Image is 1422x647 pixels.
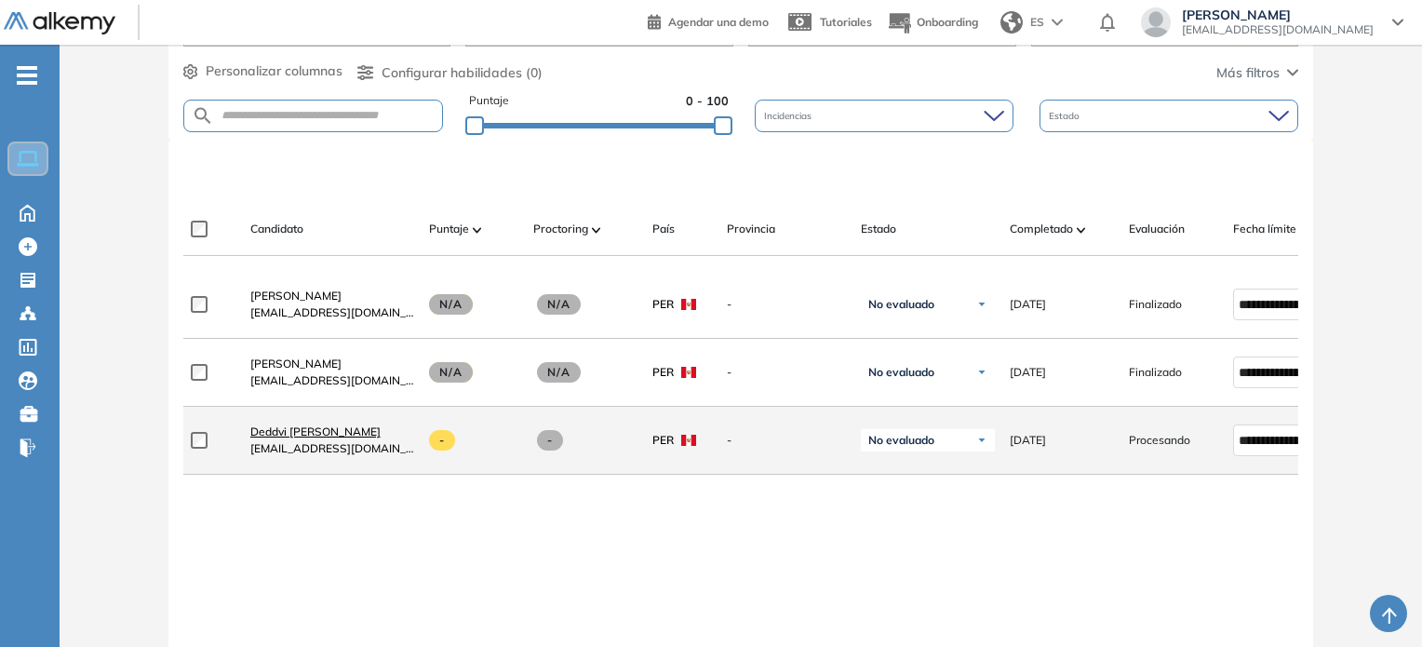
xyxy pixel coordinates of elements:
span: PER [652,364,674,381]
span: - [429,430,456,451]
img: PER [681,435,696,446]
span: - [727,432,846,449]
span: N/A [429,294,474,315]
img: PER [681,367,696,378]
img: [missing "en.ARROW_ALT" translation] [1077,227,1086,233]
img: Ícono de flecha [976,367,987,378]
span: PER [652,296,674,313]
a: Agendar una demo [648,9,769,32]
span: País [652,221,675,237]
i: - [17,74,37,77]
span: Agendar una demo [668,15,769,29]
span: - [727,296,846,313]
span: Más filtros [1216,63,1280,83]
img: [missing "en.ARROW_ALT" translation] [473,227,482,233]
span: [EMAIL_ADDRESS][DOMAIN_NAME] [1182,22,1374,37]
span: Tutoriales [820,15,872,29]
span: No evaluado [868,297,934,312]
span: No evaluado [868,365,934,380]
img: SEARCH_ALT [192,104,214,128]
span: Evaluación [1129,221,1185,237]
div: Widget de chat [1329,558,1422,647]
div: Estado [1040,100,1298,132]
span: [EMAIL_ADDRESS][DOMAIN_NAME] [250,440,414,457]
span: [PERSON_NAME] [250,357,342,371]
span: Deddvi [PERSON_NAME] [250,425,381,438]
span: [DATE] [1010,364,1046,381]
img: Logo [4,12,115,35]
span: Puntaje [469,92,509,110]
span: Incidencias [764,109,815,123]
span: - [537,430,564,451]
img: Ícono de flecha [976,299,987,310]
span: - [727,364,846,381]
button: Onboarding [887,3,978,43]
span: [EMAIL_ADDRESS][DOMAIN_NAME] [250,372,414,389]
button: Personalizar columnas [183,61,342,81]
span: [DATE] [1010,432,1046,449]
a: [PERSON_NAME] [250,288,414,304]
img: world [1000,11,1023,34]
span: Finalizado [1129,364,1182,381]
span: PER [652,432,674,449]
a: Deddvi [PERSON_NAME] [250,424,414,440]
span: N/A [537,362,582,383]
span: Provincia [727,221,775,237]
span: N/A [429,362,474,383]
span: Estado [861,221,896,237]
span: Finalizado [1129,296,1182,313]
span: [PERSON_NAME] [1182,7,1374,22]
span: 0 - 100 [686,92,729,110]
span: Completado [1010,221,1073,237]
span: ES [1030,14,1044,31]
span: N/A [537,294,582,315]
span: Configurar habilidades (0) [382,63,543,83]
button: Configurar habilidades (0) [357,63,543,83]
span: Puntaje [429,221,469,237]
span: Onboarding [917,15,978,29]
span: [EMAIL_ADDRESS][DOMAIN_NAME] [250,304,414,321]
a: [PERSON_NAME] [250,356,414,372]
img: PER [681,299,696,310]
span: Procesando [1129,432,1190,449]
img: Ícono de flecha [976,435,987,446]
span: Estado [1049,109,1083,123]
span: [PERSON_NAME] [250,289,342,303]
div: Incidencias [755,100,1013,132]
span: No evaluado [868,433,934,448]
span: Personalizar columnas [206,61,342,81]
span: Proctoring [533,221,588,237]
img: arrow [1052,19,1063,26]
iframe: Chat Widget [1329,558,1422,647]
span: Fecha límite [1233,221,1296,237]
img: [missing "en.ARROW_ALT" translation] [592,227,601,233]
span: Candidato [250,221,303,237]
span: [DATE] [1010,296,1046,313]
button: Más filtros [1216,63,1298,83]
